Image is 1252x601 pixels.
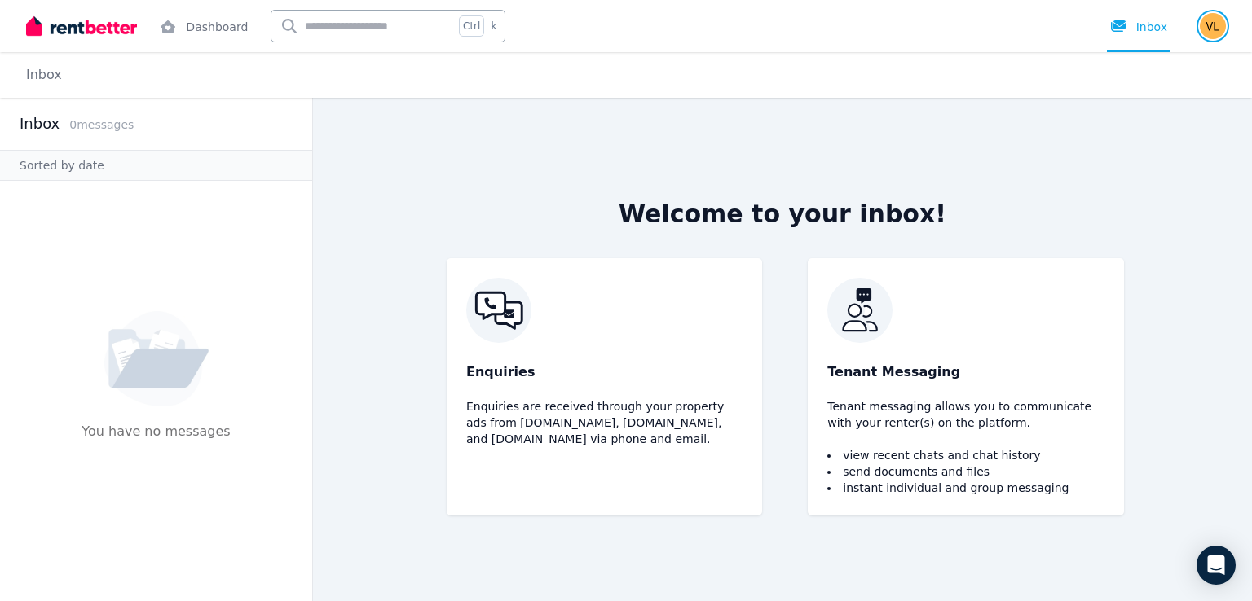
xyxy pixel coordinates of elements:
[827,362,960,382] span: Tenant Messaging
[466,362,743,382] p: Enquiries
[827,278,1104,343] img: RentBetter Inbox
[1110,19,1167,35] div: Inbox
[104,311,209,407] img: No Message Available
[1200,13,1226,39] img: Vivaci Industries Pty Ltd
[827,480,1104,496] li: instant individual and group messaging
[466,398,743,447] p: Enquiries are received through your property ads from [DOMAIN_NAME], [DOMAIN_NAME], and [DOMAIN_N...
[26,67,62,82] a: Inbox
[827,447,1104,463] li: view recent chats and chat history
[82,422,230,471] p: You have no messages
[459,15,484,37] span: Ctrl
[26,14,137,38] img: RentBetter
[69,118,134,131] span: 0 message s
[827,463,1104,480] li: send documents and files
[466,278,743,343] img: RentBetter Inbox
[619,200,946,229] h2: Welcome to your inbox!
[827,398,1104,431] p: Tenant messaging allows you to communicate with your renter(s) on the platform.
[20,112,60,135] h2: Inbox
[491,20,496,33] span: k
[1197,546,1236,585] div: Open Intercom Messenger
